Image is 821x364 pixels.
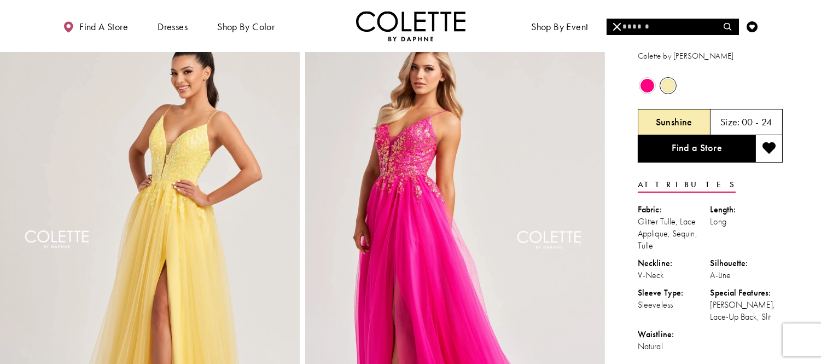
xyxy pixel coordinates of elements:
div: Search form [607,19,739,35]
div: Silhouette: [711,257,783,269]
div: [PERSON_NAME], Lace-Up Back, Slit [711,299,783,323]
h3: Colette by [PERSON_NAME] [638,50,783,62]
div: Product color controls state depends on size chosen [638,75,783,96]
button: Close Search [607,19,628,35]
div: Hot Pink [638,76,657,95]
span: Shop By Event [528,11,591,41]
a: Visit Home Page [356,11,465,41]
div: V-Neck [638,269,711,281]
h5: 00 - 24 [742,117,772,128]
div: Sleeve Type: [638,287,711,299]
div: Sleeveless [638,299,711,311]
span: Shop By Event [531,21,588,32]
a: Find a Store [638,135,755,163]
button: Add to wishlist [755,135,783,163]
a: Meet the designer [615,11,696,41]
button: Submit Search [717,19,738,35]
div: Waistline: [638,328,711,340]
span: Dresses [155,11,190,41]
span: Size: [720,115,740,128]
span: Dresses [158,21,188,32]
a: Check Wishlist [744,11,760,41]
div: Length: [711,204,783,216]
h5: Chosen color [656,117,692,128]
img: Colette by Daphne [356,11,465,41]
div: Fabric: [638,204,711,216]
a: Find a store [61,11,131,41]
a: Toggle search [720,11,736,41]
span: Shop by color [214,11,277,41]
a: Attributes [638,177,736,193]
div: Sunshine [659,76,678,95]
div: Special Features: [711,287,783,299]
div: Neckline: [638,257,711,269]
div: Glitter Tulle, Lace Applique, Sequin, Tulle [638,216,711,252]
div: Natural [638,340,711,353]
input: Search [607,19,738,35]
span: Shop by color [217,21,275,32]
span: Find a store [79,21,128,32]
div: Long [711,216,783,228]
div: A-Line [711,269,783,281]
